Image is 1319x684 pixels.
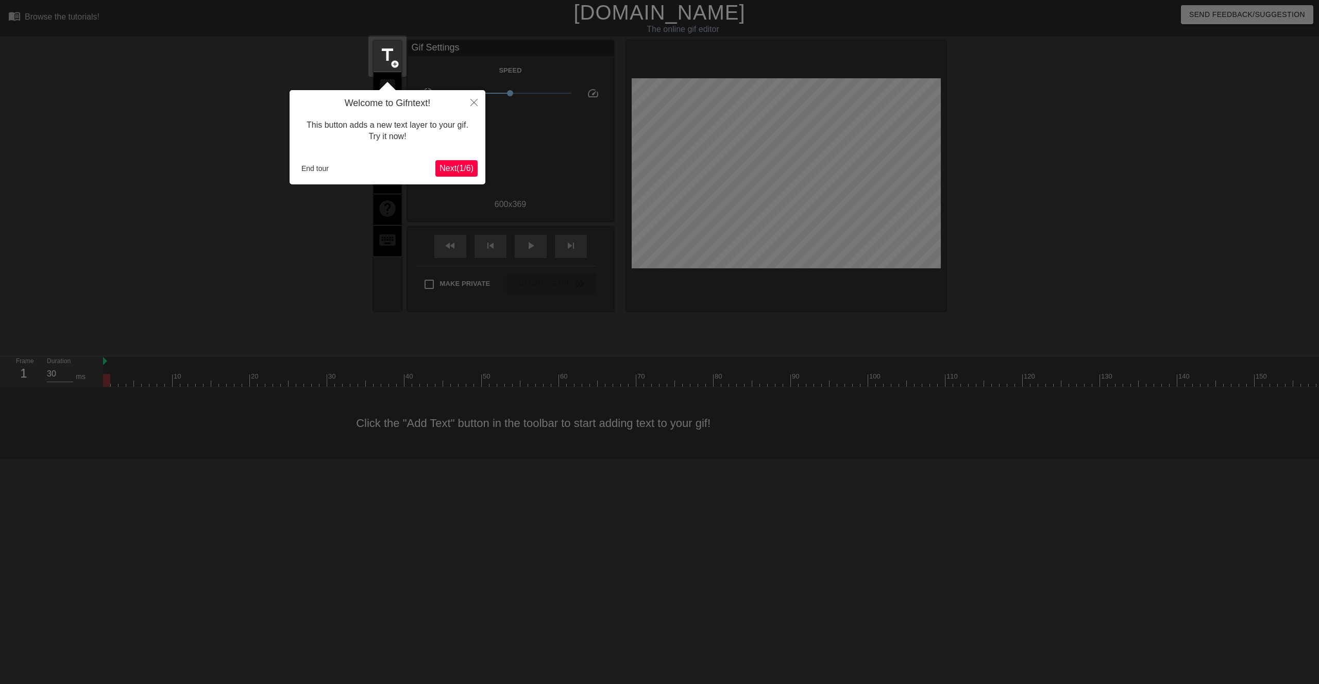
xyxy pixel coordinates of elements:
[297,98,478,109] h4: Welcome to Gifntext!
[439,164,474,173] span: Next ( 1 / 6 )
[435,160,478,177] button: Next
[297,161,333,176] button: End tour
[463,90,485,114] button: Close
[297,109,478,153] div: This button adds a new text layer to your gif. Try it now!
